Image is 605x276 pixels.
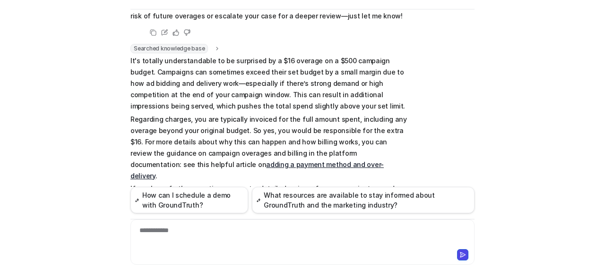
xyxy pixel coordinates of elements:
button: What resources are available to stay informed about GroundTruth and the marketing industry? [252,187,475,213]
a: adding a payment method and over-delivery [130,160,384,180]
p: It's totally understandable to be surprised by a $16 overage on a $500 campaign budget. Campaigns... [130,55,407,112]
span: Searched knowledge base [130,44,208,53]
button: How can I schedule a demo with GroundTruth? [130,187,248,213]
p: If you have further questions or want a detailed review of your campaign’s spend, just let me kno... [130,183,407,217]
p: Regarding charges, you are typically invoiced for the full amount spent, including any overage be... [130,114,407,182]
